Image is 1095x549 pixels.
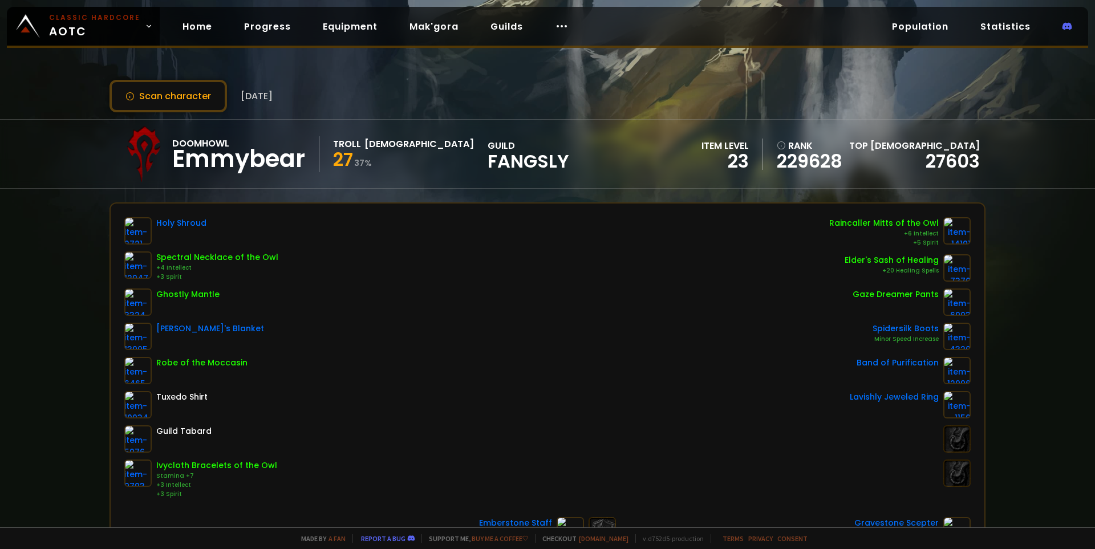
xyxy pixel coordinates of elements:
[829,229,939,238] div: +6 Intellect
[235,15,300,38] a: Progress
[488,139,569,170] div: guild
[124,391,152,418] img: item-10034
[173,15,221,38] a: Home
[156,288,220,300] div: Ghostly Mantle
[49,13,140,23] small: Classic Hardcore
[294,534,346,543] span: Made by
[777,153,842,170] a: 229628
[849,139,980,153] div: Top
[354,157,372,169] small: 37 %
[124,323,152,350] img: item-13005
[172,136,305,151] div: Doomhowl
[701,153,749,170] div: 23
[854,517,939,529] div: Gravestone Scepter
[7,7,160,46] a: Classic HardcoreAOTC
[943,288,971,316] img: item-6903
[172,151,305,168] div: Emmybear
[472,534,528,543] a: Buy me a coffee
[156,217,206,229] div: Holy Shroud
[124,217,152,245] img: item-2721
[701,139,749,153] div: item level
[156,481,277,490] div: +3 Intellect
[156,490,277,499] div: +3 Spirit
[777,139,842,153] div: rank
[124,251,152,279] img: item-12047
[777,534,808,543] a: Consent
[873,323,939,335] div: Spidersilk Boots
[883,15,958,38] a: Population
[156,391,208,403] div: Tuxedo Shirt
[943,323,971,350] img: item-4320
[421,534,528,543] span: Support me,
[241,89,273,103] span: [DATE]
[850,391,939,403] div: Lavishly Jeweled Ring
[870,139,980,152] span: [DEMOGRAPHIC_DATA]
[926,148,980,174] a: 27603
[943,357,971,384] img: item-12996
[49,13,140,40] span: AOTC
[857,357,939,369] div: Band of Purification
[156,459,277,471] div: Ivycloth Bracelets of the Owl
[635,534,704,543] span: v. d752d5 - production
[748,534,773,543] a: Privacy
[845,254,939,266] div: Elder's Sash of Healing
[829,217,939,229] div: Raincaller Mitts of the Owl
[156,323,264,335] div: [PERSON_NAME]'s Blanket
[333,147,353,172] span: 27
[156,357,248,369] div: Robe of the Moccasin
[723,534,744,543] a: Terms
[333,137,361,151] div: Troll
[156,251,278,263] div: Spectral Necklace of the Owl
[579,534,628,543] a: [DOMAIN_NAME]
[488,153,569,170] span: Fangsly
[971,15,1040,38] a: Statistics
[829,238,939,247] div: +5 Spirit
[400,15,468,38] a: Mak'gora
[124,459,152,487] img: item-9793
[479,517,552,529] div: Emberstone Staff
[124,288,152,316] img: item-3324
[481,15,532,38] a: Guilds
[156,471,277,481] div: Stamina +7
[328,534,346,543] a: a fan
[124,357,152,384] img: item-6465
[109,80,227,112] button: Scan character
[124,425,152,453] img: item-5976
[364,137,474,151] div: [DEMOGRAPHIC_DATA]
[873,335,939,344] div: Minor Speed Increase
[156,273,278,282] div: +3 Spirit
[361,534,405,543] a: Report a bug
[943,217,971,245] img: item-14191
[853,288,939,300] div: Gaze Dreamer Pants
[845,266,939,275] div: +20 Healing Spells
[943,391,971,418] img: item-1156
[943,254,971,282] img: item-7370
[535,534,628,543] span: Checkout
[156,263,278,273] div: +4 Intellect
[156,425,212,437] div: Guild Tabard
[314,15,387,38] a: Equipment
